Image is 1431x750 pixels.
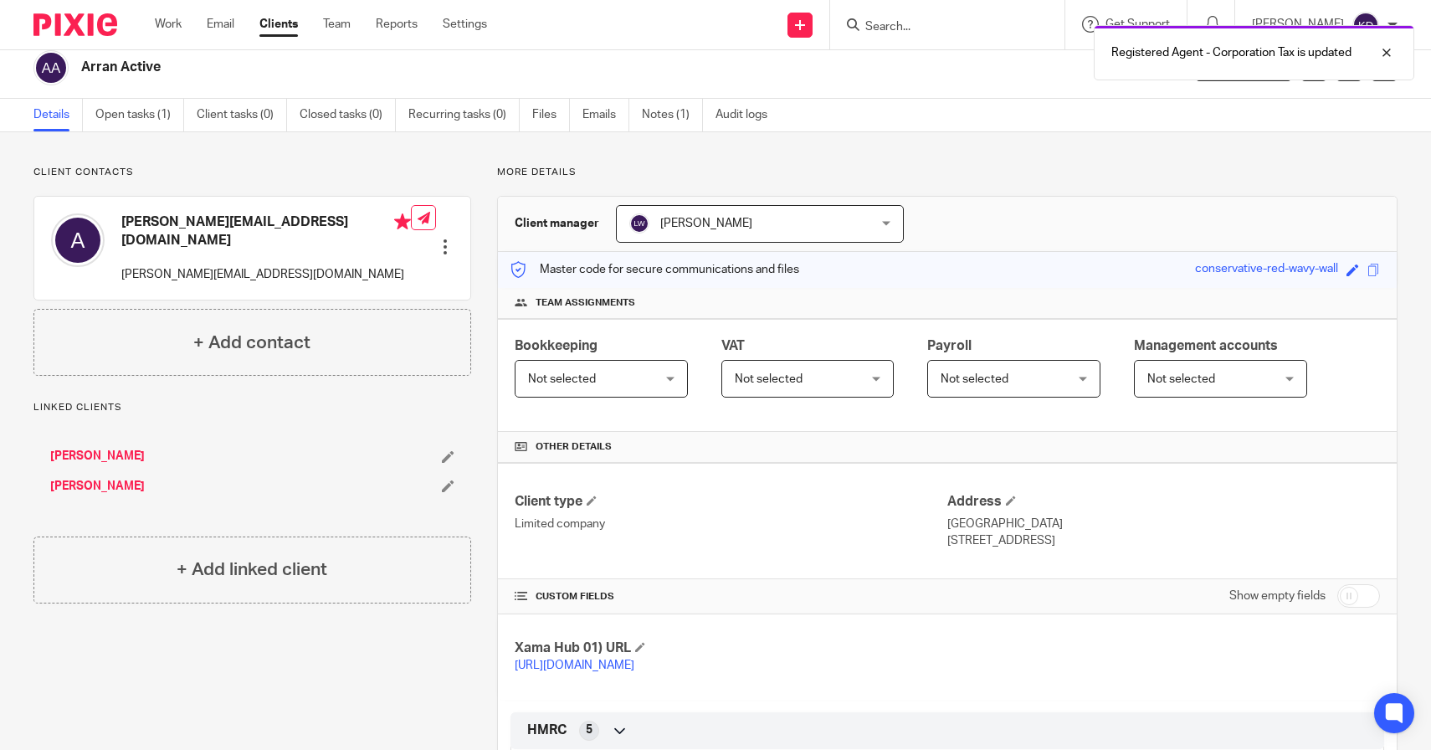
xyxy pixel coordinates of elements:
[121,266,411,283] p: [PERSON_NAME][EMAIL_ADDRESS][DOMAIN_NAME]
[515,493,947,511] h4: Client type
[532,99,570,131] a: Files
[121,213,411,249] h4: [PERSON_NAME][EMAIL_ADDRESS][DOMAIN_NAME]
[1147,373,1215,385] span: Not selected
[715,99,780,131] a: Audit logs
[660,218,752,229] span: [PERSON_NAME]
[1111,44,1351,61] p: Registered Agent - Corporation Tax is updated
[515,516,947,532] p: Limited company
[259,16,298,33] a: Clients
[510,261,799,278] p: Master code for secure communications and files
[394,213,411,230] i: Primary
[207,16,234,33] a: Email
[527,722,567,739] span: HMRC
[177,557,327,583] h4: + Add linked client
[642,99,703,131] a: Notes (1)
[81,59,952,76] h2: Arran Active
[515,640,947,657] h4: Xama Hub 01) URL
[536,440,612,454] span: Other details
[33,166,471,179] p: Client contacts
[155,16,182,33] a: Work
[515,215,599,232] h3: Client manager
[497,166,1398,179] p: More details
[515,339,598,352] span: Bookkeeping
[443,16,487,33] a: Settings
[528,373,596,385] span: Not selected
[947,516,1380,532] p: [GEOGRAPHIC_DATA]
[51,213,105,267] img: svg%3E
[947,532,1380,549] p: [STREET_ADDRESS]
[1229,588,1326,604] label: Show empty fields
[323,16,351,33] a: Team
[582,99,629,131] a: Emails
[927,339,972,352] span: Payroll
[947,493,1380,511] h4: Address
[33,13,117,36] img: Pixie
[941,373,1008,385] span: Not selected
[300,99,396,131] a: Closed tasks (0)
[193,330,310,356] h4: + Add contact
[50,478,145,495] a: [PERSON_NAME]
[197,99,287,131] a: Client tasks (0)
[735,373,803,385] span: Not selected
[515,660,634,671] a: [URL][DOMAIN_NAME]
[33,401,471,414] p: Linked clients
[536,296,635,310] span: Team assignments
[33,99,83,131] a: Details
[1134,339,1278,352] span: Management accounts
[376,16,418,33] a: Reports
[50,448,145,465] a: [PERSON_NAME]
[33,50,69,85] img: svg%3E
[95,99,184,131] a: Open tasks (1)
[408,99,520,131] a: Recurring tasks (0)
[629,213,649,234] img: svg%3E
[721,339,745,352] span: VAT
[1352,12,1379,39] img: svg%3E
[586,722,592,738] span: 5
[515,590,947,604] h4: CUSTOM FIELDS
[1195,260,1338,280] div: conservative-red-wavy-wall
